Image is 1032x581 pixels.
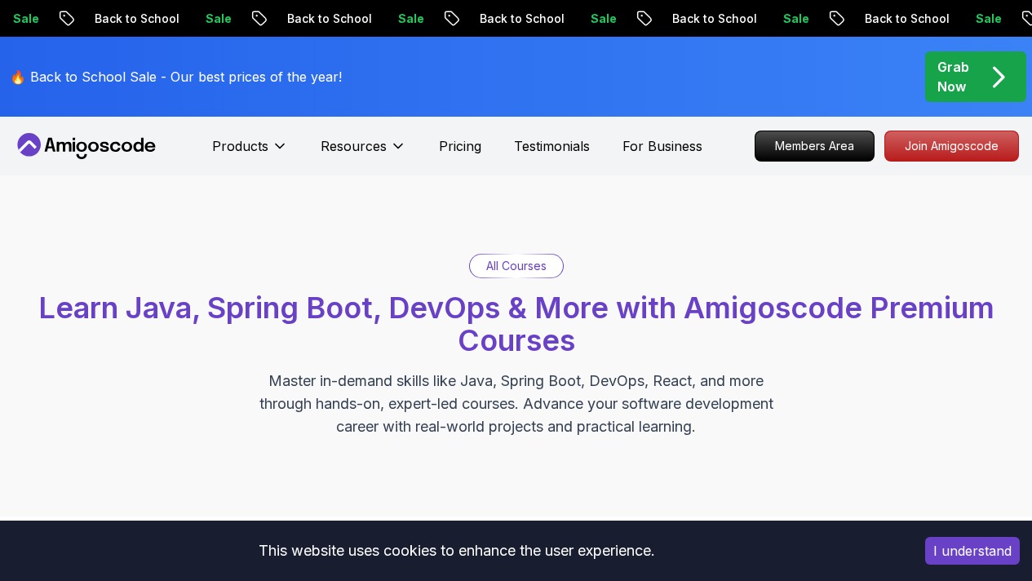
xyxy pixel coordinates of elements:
p: Members Area [755,131,874,161]
p: Sale [109,11,161,27]
p: Products [212,136,268,156]
span: Learn Java, Spring Boot, DevOps & More with Amigoscode Premium Courses [38,290,994,358]
p: Back to School [190,11,301,27]
p: Master in-demand skills like Java, Spring Boot, DevOps, React, and more through hands-on, expert-... [242,370,791,438]
p: Sale [301,11,353,27]
p: All Courses [486,258,547,274]
p: Back to School [575,11,686,27]
p: Back to School [383,11,494,27]
button: Resources [321,136,406,169]
a: For Business [622,136,702,156]
button: Accept cookies [925,537,1020,565]
p: Back to School [768,11,879,27]
p: Sale [686,11,738,27]
p: Resources [321,136,387,156]
p: Sale [879,11,931,27]
div: This website uses cookies to enhance the user experience. [12,533,901,569]
a: Pricing [439,136,481,156]
a: Members Area [755,131,875,162]
a: Join Amigoscode [884,131,1019,162]
button: Products [212,136,288,169]
p: 🔥 Back to School Sale - Our best prices of the year! [10,67,342,86]
p: Join Amigoscode [885,131,1018,161]
a: Testimonials [514,136,590,156]
p: Sale [494,11,546,27]
p: Grab Now [937,57,969,96]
